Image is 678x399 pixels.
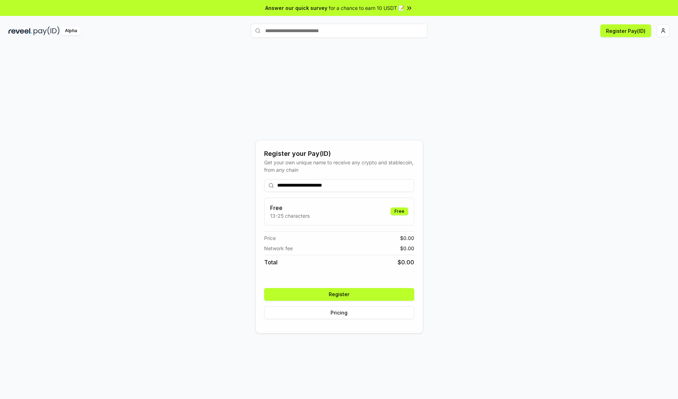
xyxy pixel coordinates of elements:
[264,159,414,174] div: Get your own unique name to receive any crypto and stablecoin, from any chain
[400,245,414,252] span: $ 0.00
[270,204,310,212] h3: Free
[329,4,404,12] span: for a chance to earn 10 USDT 📝
[265,4,327,12] span: Answer our quick survey
[264,288,414,301] button: Register
[264,306,414,319] button: Pricing
[8,27,32,35] img: reveel_dark
[270,212,310,219] p: 13-25 characters
[400,234,414,242] span: $ 0.00
[600,24,651,37] button: Register Pay(ID)
[264,258,278,266] span: Total
[264,245,293,252] span: Network fee
[391,207,408,215] div: Free
[264,234,276,242] span: Price
[34,27,60,35] img: pay_id
[61,27,81,35] div: Alpha
[398,258,414,266] span: $ 0.00
[264,149,414,159] div: Register your Pay(ID)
